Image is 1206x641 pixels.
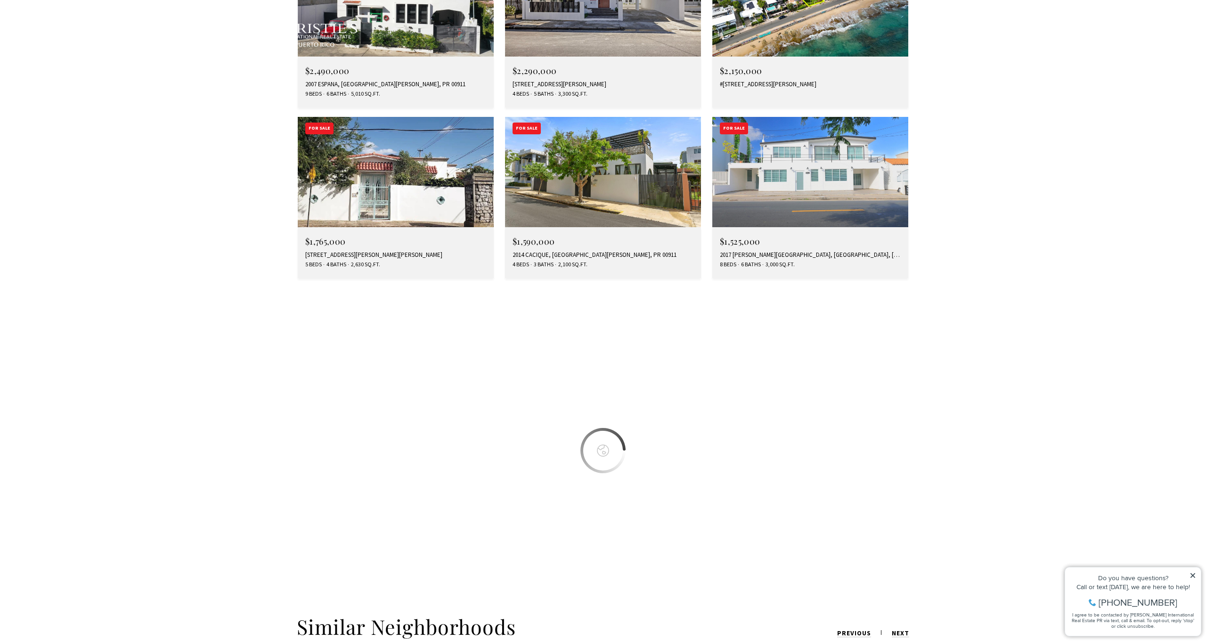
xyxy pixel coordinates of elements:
span: [PHONE_NUMBER] [39,44,117,54]
span: 5,010 Sq.Ft. [349,90,380,98]
a: For Sale $1,525,000 2017 [PERSON_NAME][GEOGRAPHIC_DATA], [GEOGRAPHIC_DATA], [GEOGRAPHIC_DATA][PER... [712,117,908,278]
span: 5 Baths [531,90,554,98]
div: Call or text [DATE], we are here to help! [10,30,136,37]
span: I agree to be contacted by [PERSON_NAME] International Real Estate PR via text, call & email. To ... [12,58,134,76]
h2: Similar Neighborhoods [297,614,516,640]
div: Do you have questions? [10,21,136,28]
span: $2,490,000 [305,65,349,76]
span: 4 Beds [513,261,529,269]
span: previous [837,629,871,637]
span: 2,630 Sq.Ft. [349,261,380,269]
span: 4 Baths [324,261,346,269]
div: 2007 ESPANA, [GEOGRAPHIC_DATA][PERSON_NAME], PR 00911 [305,81,486,88]
div: For Sale [305,123,334,134]
span: next [892,629,909,637]
div: 2017 [PERSON_NAME][GEOGRAPHIC_DATA], [GEOGRAPHIC_DATA], [GEOGRAPHIC_DATA][PERSON_NAME], PR 00911 [720,251,901,259]
div: #[STREET_ADDRESS][PERSON_NAME] [720,81,901,88]
span: 3,000 Sq.Ft. [763,261,795,269]
span: $1,525,000 [720,236,760,247]
span: 6 Baths [739,261,761,269]
img: Christie's International Real Estate black text logo [271,23,359,48]
a: For Sale $1,590,000 2014 CACIQUE, [GEOGRAPHIC_DATA][PERSON_NAME], PR 00911 4 Beds 3 Baths 2,100 S... [505,117,701,278]
span: 6 Baths [324,90,346,98]
span: 4 Beds [513,90,529,98]
div: 2014 CACIQUE, [GEOGRAPHIC_DATA][PERSON_NAME], PR 00911 [513,251,693,259]
span: $2,290,000 [513,65,556,76]
div: For Sale [513,123,541,134]
span: 2,100 Sq.Ft. [556,261,587,269]
div: [STREET_ADDRESS][PERSON_NAME] [513,81,693,88]
span: 9 Beds [305,90,322,98]
span: $2,150,000 [720,65,762,76]
span: $1,765,000 [305,236,345,247]
div: [STREET_ADDRESS][PERSON_NAME][PERSON_NAME] [305,251,486,259]
span: 3,300 Sq.Ft. [556,90,587,98]
div: For Sale [720,123,748,134]
span: 8 Beds [720,261,736,269]
span: $1,590,000 [513,236,554,247]
span: 5 Beds [305,261,322,269]
span: 3 Baths [531,261,554,269]
a: For Sale $1,765,000 [STREET_ADDRESS][PERSON_NAME][PERSON_NAME] 5 Beds 4 Baths 2,630 Sq.Ft. [298,117,494,278]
